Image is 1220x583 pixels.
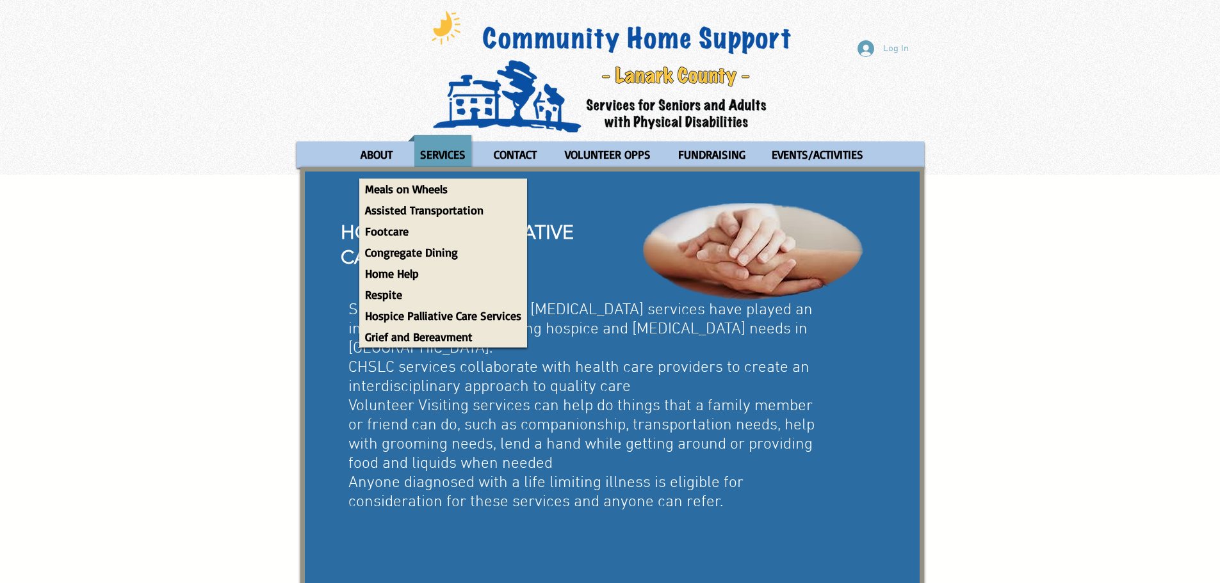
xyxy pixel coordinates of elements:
[348,474,744,512] span: Anyone diagnosed with a life limiting illness is eligible for consideration for these services an...
[359,242,464,263] p: Congregate Dining
[359,326,478,347] p: Grief and Bereavment
[348,397,815,474] span: Volunteer Visiting services can help do things that a family member or friend can do, such as com...
[760,135,875,174] a: EVENTS/ACTIVITIES
[879,42,913,56] span: Log In
[414,135,471,174] p: SERVICES
[359,284,408,305] p: Respite
[423,8,800,135] div: CHSLC Logo on Sign.png
[297,135,924,174] nav: Site
[355,135,398,174] p: ABOUT
[359,326,527,347] a: Grief and Bereavment
[348,358,809,397] span: CHSLC services collaborate with health care providers to create an interdisciplinary approach to ...
[359,179,527,200] a: Meals on Wheels
[672,135,751,174] p: FUNDRAISING
[637,196,868,305] div: Holding Hands_edited.png
[359,263,527,284] a: Home Help
[348,301,813,358] span: Since [DATE], Hospice and [MEDICAL_DATA] services have played an important role in supporting hos...
[559,135,656,174] p: VOLUNTEER OPPS
[849,36,918,61] button: Log In
[359,221,527,242] a: Footcare
[359,179,453,200] p: Meals on Wheels
[481,135,549,174] a: CONTACT
[766,135,869,174] p: EVENTS/ACTIVITIES
[359,305,527,326] a: Hospice Palliative Care Services
[359,200,527,221] a: Assisted Transportation
[359,284,527,305] a: Respite
[359,242,527,263] a: Congregate Dining
[348,135,405,174] a: ABOUT
[553,135,663,174] a: VOLUNTEER OPPS
[488,135,542,174] p: CONTACT
[359,221,414,242] p: Footcare
[359,263,425,284] p: Home Help
[341,221,574,269] span: HOSPICE AND PALLIATIVE CARE
[359,200,489,221] p: Assisted Transportation
[408,135,478,174] a: SERVICES
[666,135,756,174] a: FUNDRAISING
